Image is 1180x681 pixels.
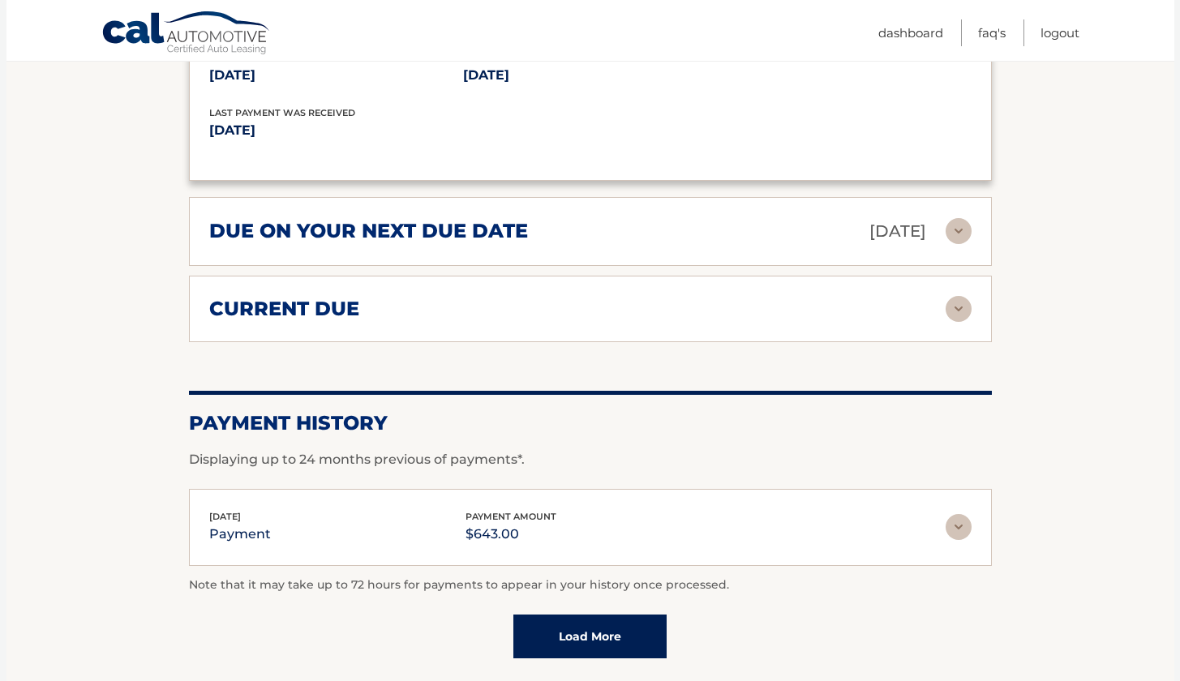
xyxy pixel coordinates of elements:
p: Displaying up to 24 months previous of payments*. [189,450,992,469]
img: accordion-rest.svg [946,218,972,244]
h2: Payment History [189,411,992,435]
a: Dashboard [878,19,943,46]
img: accordion-rest.svg [946,514,972,540]
p: payment [209,523,271,546]
p: Note that it may take up to 72 hours for payments to appear in your history once processed. [189,576,992,595]
p: [DATE] [463,64,717,87]
h2: due on your next due date [209,219,528,243]
p: [DATE] [209,64,463,87]
span: [DATE] [209,511,241,522]
img: accordion-rest.svg [946,296,972,322]
span: Next Payment will be due [209,53,347,64]
p: $643.00 [466,523,556,546]
span: Last Payment was received [209,107,355,118]
p: [DATE] [209,119,590,142]
h2: current due [209,297,359,321]
a: Logout [1041,19,1079,46]
span: payment amount [466,511,556,522]
p: [DATE] [869,217,926,246]
a: Load More [513,615,667,658]
a: FAQ's [978,19,1006,46]
span: Most Recent Payment Was Due [463,53,626,64]
a: Cal Automotive [101,11,272,58]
